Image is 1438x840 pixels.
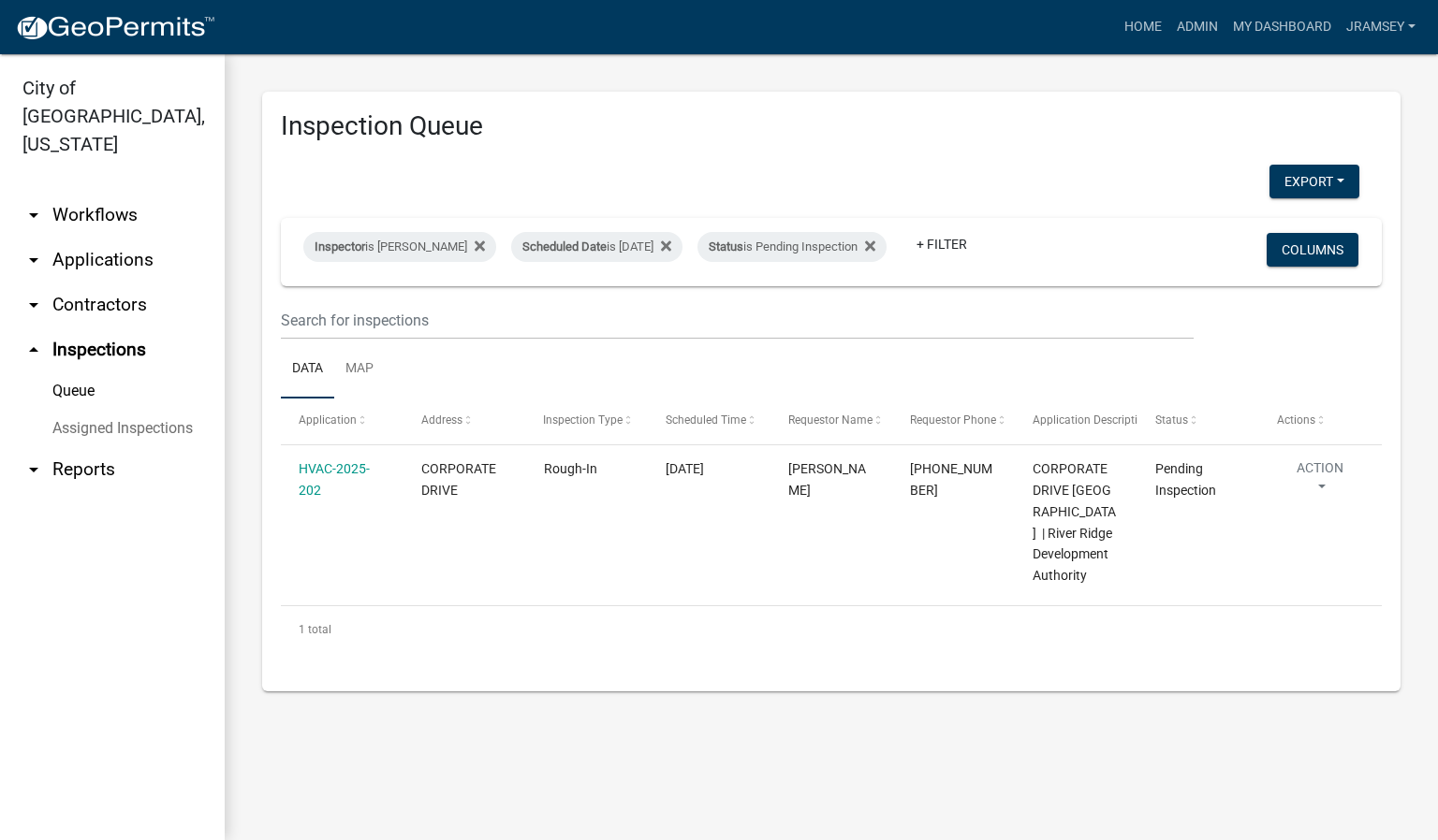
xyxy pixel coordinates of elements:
a: HVAC-2025-202 [299,461,370,498]
span: Status [1155,413,1188,427]
a: Admin [1169,9,1225,45]
span: Requestor Phone [910,413,996,427]
div: [DATE] [666,458,752,480]
h3: Inspection Queue [281,110,1382,142]
span: Pending Inspection [1155,461,1216,498]
a: Data [281,340,334,399]
datatable-header-cell: Address [404,398,526,443]
div: is [DATE] [511,232,682,262]
span: Actions [1277,413,1315,427]
a: My Dashboard [1225,9,1339,45]
i: arrow_drop_down [22,294,45,316]
a: + Filter [902,227,982,261]
span: Inspector [315,239,365,253]
a: Map [334,340,385,399]
datatable-header-cell: Application Description [1015,398,1137,443]
span: Rough-In [544,461,597,476]
button: Columns [1267,233,1358,267]
a: Home [1117,9,1169,45]
i: arrow_drop_down [22,204,45,226]
i: arrow_drop_down [22,458,45,481]
div: is [PERSON_NAME] [303,232,496,262]
span: Application Description [1033,413,1151,427]
datatable-header-cell: Application [281,398,404,443]
button: Action [1277,458,1363,505]
datatable-header-cell: Status [1137,398,1260,443]
span: Scheduled Time [666,413,746,427]
input: Search for inspections [281,301,1194,340]
datatable-header-cell: Actions [1259,398,1382,443]
span: Brian Smith [788,461,866,498]
span: CORPORATE DRIVE 400 Corporate Drive | River Ridge Development Authority [1033,461,1116,583]
span: Inspection Type [544,413,624,427]
datatable-header-cell: Scheduled Time [648,398,770,443]
div: is Pending Inspection [697,232,887,262]
datatable-header-cell: Requestor Phone [892,398,1015,443]
span: 502-413-5402 [910,461,992,498]
a: jramsey [1339,9,1423,45]
datatable-header-cell: Inspection Type [525,398,648,443]
i: arrow_drop_up [22,339,45,361]
span: CORPORATE DRIVE [421,461,496,498]
button: Export [1269,165,1359,198]
span: Address [421,413,462,427]
i: arrow_drop_down [22,249,45,271]
span: Application [299,413,357,427]
span: Status [709,239,743,253]
datatable-header-cell: Requestor Name [770,398,893,443]
div: 1 total [281,606,1382,653]
span: Requestor Name [788,413,873,427]
span: Scheduled Date [522,239,607,253]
